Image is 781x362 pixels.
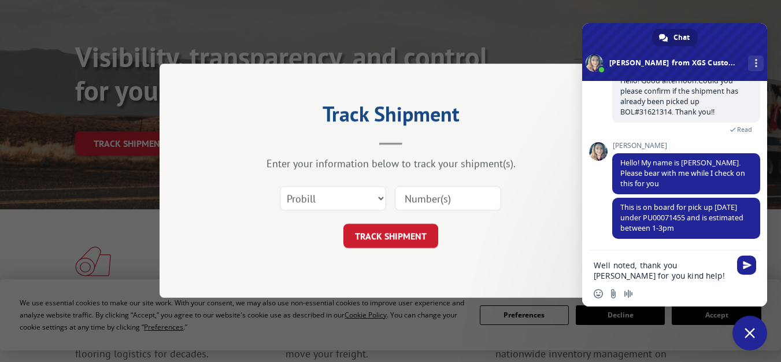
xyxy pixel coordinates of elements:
span: [PERSON_NAME] [612,142,760,150]
span: Hello! Good afternoon.Could you please confirm if the shipment has already been picked up BOL#316... [620,76,738,117]
input: Number(s) [395,187,501,211]
div: More channels [748,56,764,71]
h2: Track Shipment [217,106,564,128]
span: Insert an emoji [594,289,603,298]
span: Send a file [609,289,618,298]
div: Chat [652,29,698,46]
span: Hello! My name is [PERSON_NAME]. Please bear with me while I check on this for you [620,158,745,189]
span: Chat [673,29,690,46]
span: Audio message [624,289,633,298]
span: Send [737,256,756,275]
span: Read [737,125,752,134]
div: Close chat [732,316,767,350]
button: TRACK SHIPMENT [343,224,438,249]
span: This is on board for pick up [DATE] under PU00071455 and is estimated between 1-3pm [620,202,743,233]
textarea: Compose your message... [594,260,730,281]
div: Enter your information below to track your shipment(s). [217,157,564,171]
